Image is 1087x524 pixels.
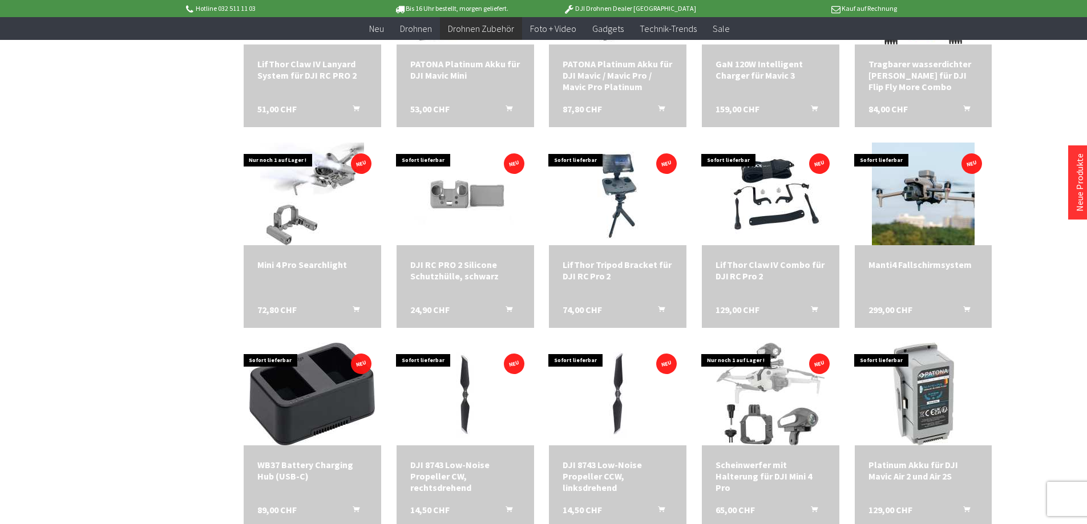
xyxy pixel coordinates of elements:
span: 87,80 CHF [563,103,602,115]
p: Bis 16 Uhr bestellt, morgen geliefert. [362,2,540,15]
button: In den Warenkorb [339,304,366,319]
p: Hotline 032 511 11 03 [184,2,362,15]
span: Drohnen [400,23,432,34]
a: Technik-Trends [632,17,705,40]
div: Platinum Akku für DJI Mavic Air 2 und Air 2S [868,459,979,482]
a: Drohnen Zubehör [440,17,522,40]
a: LifThor Claw IV Combo für DJI RC Pro 2 129,00 CHF In den Warenkorb [716,259,826,282]
a: PATONA Platinum Akku für DJI Mavic Mini 53,00 CHF In den Warenkorb [410,58,520,81]
div: LifThor Tripod Bracket für DJI RC Pro 2 [563,259,673,282]
a: DJI 8743 Low-Noise Propeller CCW, linksdrehend 14,50 CHF In den Warenkorb [563,459,673,493]
div: WB37 Battery Charging Hub (USB-C) [257,459,367,482]
span: Sale [713,23,730,34]
div: DJI 8743 Low-Noise Propeller CCW, linksdrehend [563,459,673,493]
p: Kauf auf Rechnung [719,2,897,15]
div: DJI RC PRO 2 Silicone Schutzhülle, schwarz [410,259,520,282]
button: In den Warenkorb [797,304,825,319]
button: In den Warenkorb [492,304,519,319]
img: DJI 8743 Low-Noise Propeller CW, rechtsdrehend [397,343,534,445]
span: 129,00 CHF [716,304,759,315]
a: Gadgets [584,17,632,40]
img: LifThor Tripod Bracket für DJI RC Pro 2 [579,143,656,245]
a: Drohnen [392,17,440,40]
button: In den Warenkorb [797,504,825,519]
span: Neu [369,23,384,34]
img: DJI RC PRO 2 Silicone Schutzhülle, schwarz [414,143,516,245]
a: Manti4 Fallschirmsystem 299,00 CHF In den Warenkorb [868,259,979,270]
span: Drohnen Zubehör [448,23,514,34]
span: 24,90 CHF [410,304,450,315]
span: 53,00 CHF [410,103,450,115]
button: In den Warenkorb [492,103,519,118]
span: 89,00 CHF [257,504,297,515]
span: Technik-Trends [640,23,697,34]
span: Foto + Video [530,23,576,34]
button: In den Warenkorb [797,103,825,118]
img: LifThor Claw IV Combo für DJI RC Pro 2 [708,143,834,245]
span: 14,50 CHF [410,504,450,515]
div: LifThor Claw IV Combo für DJI RC Pro 2 [716,259,826,282]
a: Neue Produkte [1074,153,1085,212]
div: Tragbarer wasserdichter [PERSON_NAME] für DJI Flip Fly More Combo [868,58,979,92]
button: In den Warenkorb [339,103,366,118]
a: Sale [705,17,738,40]
div: Manti4 Fallschirmsystem [868,259,979,270]
a: Scheinwerfer mit Halterung für DJI Mini 4 Pro 65,00 CHF In den Warenkorb [716,459,826,493]
div: DJI 8743 Low-Noise Propeller CW, rechtsdrehend [410,459,520,493]
div: GaN 120W Intelligent Charger für Mavic 3 [716,58,826,81]
span: 129,00 CHF [868,504,912,515]
div: PATONA Platinum Akku für DJI Mavic / Mavic Pro / Mavic Pro Platinum [563,58,673,92]
a: WB37 Battery Charging Hub (USB-C) 89,00 CHF In den Warenkorb [257,459,367,482]
img: Platinum Akku für DJI Mavic Air 2 und Air 2S [893,343,954,445]
span: 74,00 CHF [563,304,602,315]
a: Tragbarer wasserdichter [PERSON_NAME] für DJI Flip Fly More Combo 84,00 CHF In den Warenkorb [868,58,979,92]
span: 65,00 CHF [716,504,755,515]
span: 84,00 CHF [868,103,908,115]
button: In den Warenkorb [949,103,977,118]
img: WB37 Battery Charging Hub (USB-C) [249,343,375,445]
div: PATONA Platinum Akku für DJI Mavic Mini [410,58,520,81]
a: LifThor Claw IV Lanyard System für DJI RC PRO 2 51,00 CHF In den Warenkorb [257,58,367,81]
button: In den Warenkorb [644,504,672,519]
p: DJI Drohnen Dealer [GEOGRAPHIC_DATA] [540,2,718,15]
a: GaN 120W Intelligent Charger für Mavic 3 159,00 CHF In den Warenkorb [716,58,826,81]
button: In den Warenkorb [644,304,672,319]
span: 72,80 CHF [257,304,297,315]
button: In den Warenkorb [949,304,977,319]
span: 51,00 CHF [257,103,297,115]
span: 14,50 CHF [563,504,602,515]
button: In den Warenkorb [949,504,977,519]
button: In den Warenkorb [492,504,519,519]
button: In den Warenkorb [339,504,366,519]
a: DJI 8743 Low-Noise Propeller CW, rechtsdrehend 14,50 CHF In den Warenkorb [410,459,520,493]
span: Gadgets [592,23,624,34]
a: Foto + Video [522,17,584,40]
button: In den Warenkorb [644,103,672,118]
a: Mini 4 Pro Searchlight 72,80 CHF In den Warenkorb [257,259,367,270]
img: Manti4 Fallschirmsystem [872,143,975,245]
a: Neu [361,17,392,40]
div: Mini 4 Pro Searchlight [257,259,367,270]
span: 159,00 CHF [716,103,759,115]
div: Scheinwerfer mit Halterung für DJI Mini 4 Pro [716,459,826,493]
img: Scheinwerfer mit Halterung für DJI Mini 4 Pro [716,343,825,445]
a: Platinum Akku für DJI Mavic Air 2 und Air 2S 129,00 CHF In den Warenkorb [868,459,979,482]
a: LifThor Tripod Bracket für DJI RC Pro 2 74,00 CHF In den Warenkorb [563,259,673,282]
img: Mini 4 Pro Searchlight [260,143,364,245]
a: PATONA Platinum Akku für DJI Mavic / Mavic Pro / Mavic Pro Platinum 87,80 CHF In den Warenkorb [563,58,673,92]
img: DJI 8743 Low-Noise Propeller CCW, linksdrehend [549,343,686,445]
span: 299,00 CHF [868,304,912,315]
div: LifThor Claw IV Lanyard System für DJI RC PRO 2 [257,58,367,81]
a: DJI RC PRO 2 Silicone Schutzhülle, schwarz 24,90 CHF In den Warenkorb [410,259,520,282]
